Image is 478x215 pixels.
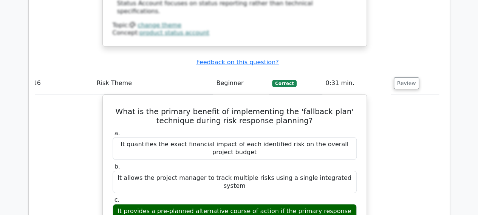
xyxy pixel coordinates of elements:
td: 16 [30,73,94,94]
td: Risk Theme [93,73,213,94]
span: Correct [272,80,297,87]
a: change theme [138,22,181,29]
div: Concept: [113,29,357,37]
span: a. [114,130,120,137]
div: Topic: [113,22,357,29]
td: Beginner [213,73,269,94]
td: 0:31 min. [322,73,390,94]
span: c. [114,196,120,203]
a: Feedback on this question? [196,59,278,66]
span: b. [114,163,120,170]
button: Review [394,77,419,89]
div: It allows the project manager to track multiple risks using a single integrated system [113,171,357,193]
div: It quantifies the exact financial impact of each identified risk on the overall project budget [113,137,357,160]
a: product status account [139,29,209,36]
h5: What is the primary benefit of implementing the 'fallback plan' technique during risk response pl... [112,107,357,125]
